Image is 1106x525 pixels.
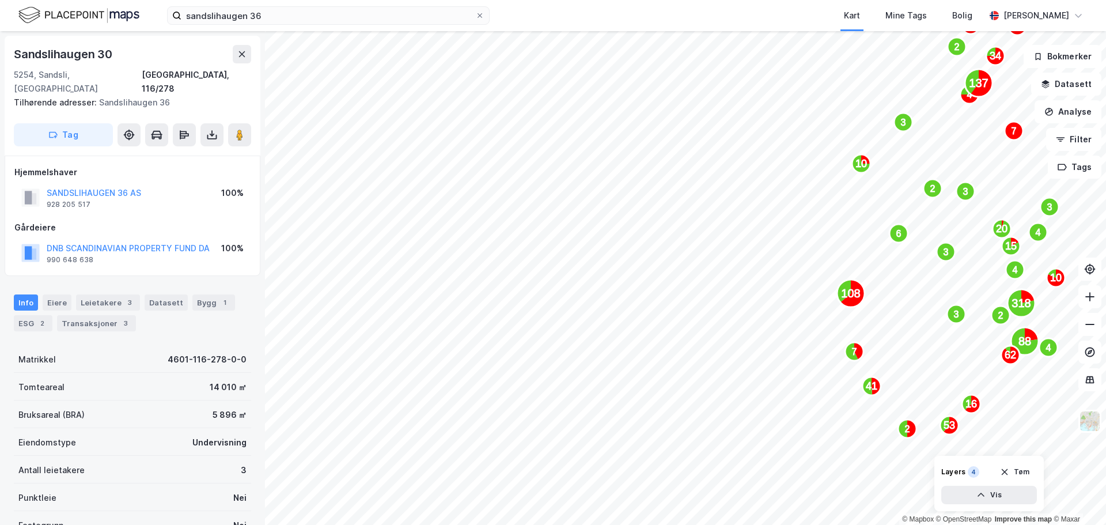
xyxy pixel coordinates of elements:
text: 53 [944,420,955,431]
div: Kart [844,9,860,22]
div: Map marker [1047,269,1065,287]
div: Bruksareal (BRA) [18,408,85,422]
div: Map marker [837,280,865,307]
div: Map marker [956,182,975,201]
div: Map marker [960,85,979,104]
text: 15 [1005,240,1017,252]
text: 34 [990,50,1001,62]
text: 3 [963,187,968,197]
div: ESG [14,315,52,331]
div: Map marker [940,416,959,435]
text: 2 [955,42,960,52]
text: 10 [1050,272,1062,284]
div: 3 [241,463,247,477]
div: Map marker [961,16,980,34]
div: Map marker [894,113,912,131]
a: Improve this map [995,515,1052,523]
div: Antall leietakere [18,463,85,477]
div: Map marker [1005,122,1023,140]
div: Map marker [1002,237,1020,255]
div: Map marker [1006,260,1024,279]
text: 7 [1012,126,1017,136]
div: 5 896 ㎡ [213,408,247,422]
div: 4601-116-278-0-0 [168,353,247,367]
div: 3 [124,297,135,308]
div: Hjemmelshaver [14,165,251,179]
text: 6 [896,229,902,239]
text: 2 [905,424,910,434]
button: Vis [941,486,1037,504]
div: Map marker [991,306,1010,324]
div: 14 010 ㎡ [210,380,247,394]
div: Map marker [937,243,955,261]
button: Bokmerker [1024,45,1101,68]
input: Søk på adresse, matrikkel, gårdeiere, leietakere eller personer [181,7,475,24]
text: 41 [866,380,877,392]
a: OpenStreetMap [936,515,992,523]
div: Map marker [845,342,863,361]
text: 2 [998,311,1003,320]
div: Bolig [952,9,972,22]
div: Punktleie [18,491,56,505]
img: Z [1079,410,1101,432]
div: Datasett [145,294,188,311]
div: Info [14,294,38,311]
div: Map marker [923,179,942,198]
div: Map marker [1029,223,1047,241]
div: Map marker [947,305,965,323]
div: 5254, Sandsli, [GEOGRAPHIC_DATA] [14,68,142,96]
text: 4 [1036,228,1041,237]
text: 2 [930,184,935,194]
div: Layers [941,467,965,477]
div: 3 [120,318,131,329]
div: Gårdeiere [14,221,251,235]
text: 3 [944,247,949,257]
a: Mapbox [902,515,934,523]
div: Sandslihaugen 36 [14,96,242,109]
div: [GEOGRAPHIC_DATA], 116/278 [142,68,251,96]
text: 3 [901,118,906,127]
text: 137 [969,77,988,89]
button: Tag [14,123,113,146]
text: 10 [855,158,867,169]
text: 7 [852,347,857,357]
div: Map marker [965,69,993,97]
div: Eiere [43,294,71,311]
text: 20 [996,223,1007,235]
div: 1 [219,297,230,308]
div: Map marker [962,395,980,413]
iframe: Chat Widget [1048,470,1106,525]
div: Map marker [889,224,908,243]
div: Map marker [1008,17,1027,35]
div: Nei [233,491,247,505]
div: Leietakere [76,294,140,311]
div: Eiendomstype [18,436,76,450]
button: Datasett [1031,73,1101,96]
div: Map marker [1011,327,1039,355]
div: Map marker [986,47,1005,65]
text: 4 [1013,265,1018,275]
text: 62 [1005,349,1016,361]
div: Matrikkel [18,353,56,367]
div: Map marker [862,377,881,395]
text: 3 [954,309,959,319]
div: Map marker [1001,346,1020,364]
button: Tags [1048,156,1101,179]
div: Map marker [993,220,1011,238]
div: Map marker [1039,338,1058,357]
text: 88 [1018,335,1031,348]
button: Tøm [993,463,1037,481]
div: Transaksjoner [57,315,136,331]
div: 2 [36,318,48,329]
div: 990 648 638 [47,255,93,265]
div: Undervisning [192,436,247,450]
div: Map marker [1007,289,1035,317]
div: 928 205 517 [47,200,90,209]
div: Map marker [1040,198,1059,216]
div: Map marker [852,154,870,173]
div: Map marker [948,37,966,56]
div: Bygg [192,294,235,311]
button: Analyse [1035,100,1101,123]
div: [PERSON_NAME] [1003,9,1069,22]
